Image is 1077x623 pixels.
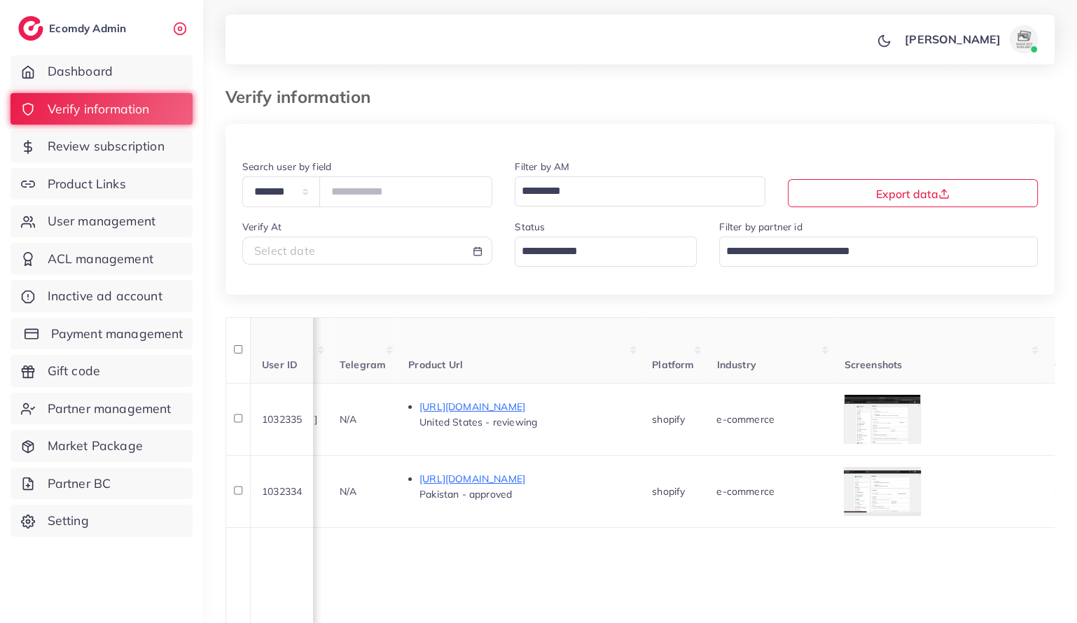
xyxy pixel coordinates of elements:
[719,220,802,234] label: Filter by partner id
[242,160,331,174] label: Search user by field
[51,325,183,343] span: Payment management
[340,358,386,371] span: Telegram
[48,512,89,530] span: Setting
[11,205,193,237] a: User management
[716,358,756,371] span: Industry
[515,176,765,206] div: Search for option
[419,398,630,415] p: [URL][DOMAIN_NAME]
[340,413,356,426] span: N/A
[845,395,920,444] img: img uploaded
[340,485,356,498] span: N/A
[716,485,774,498] span: e-commerce
[517,239,679,263] input: Search for option
[49,22,130,35] h2: Ecomdy Admin
[719,237,1038,267] div: Search for option
[419,488,512,500] span: Pakistan - approved
[262,485,302,498] span: 1032334
[897,25,1043,53] a: [PERSON_NAME]avatar
[11,243,193,275] a: ACL management
[48,362,100,380] span: Gift code
[11,355,193,387] a: Gift code
[225,87,382,107] h3: Verify information
[1010,25,1038,53] img: avatar
[11,168,193,200] a: Product Links
[716,413,774,426] span: e-commerce
[18,16,43,41] img: logo
[419,470,630,487] p: [URL][DOMAIN_NAME]
[515,160,569,174] label: Filter by AM
[788,179,1038,207] button: Export data
[11,130,193,162] a: Review subscription
[48,287,162,305] span: Inactive ad account
[11,55,193,87] a: Dashboard
[11,93,193,125] a: Verify information
[262,413,302,426] span: 1032335
[515,220,545,234] label: Status
[517,179,746,203] input: Search for option
[844,358,902,371] span: Screenshots
[242,220,282,234] label: Verify At
[254,244,315,258] span: Select date
[48,175,126,193] span: Product Links
[48,212,155,230] span: User management
[876,187,950,201] span: Export data
[48,475,111,493] span: Partner BC
[652,485,685,498] span: shopify
[262,358,298,371] span: User ID
[48,437,143,455] span: Market Package
[11,468,193,500] a: Partner BC
[721,239,1020,263] input: Search for option
[844,470,921,512] img: img uploaded
[48,62,113,80] span: Dashboard
[48,400,172,418] span: Partner management
[652,358,694,371] span: Platform
[905,31,1001,48] p: [PERSON_NAME]
[11,505,193,537] a: Setting
[419,416,537,428] span: United States - reviewing
[48,100,150,118] span: Verify information
[48,137,165,155] span: Review subscription
[515,237,697,267] div: Search for option
[11,430,193,462] a: Market Package
[11,318,193,350] a: Payment management
[48,250,153,268] span: ACL management
[408,358,463,371] span: Product Url
[18,16,130,41] a: logoEcomdy Admin
[11,393,193,425] a: Partner management
[652,413,685,426] span: shopify
[11,280,193,312] a: Inactive ad account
